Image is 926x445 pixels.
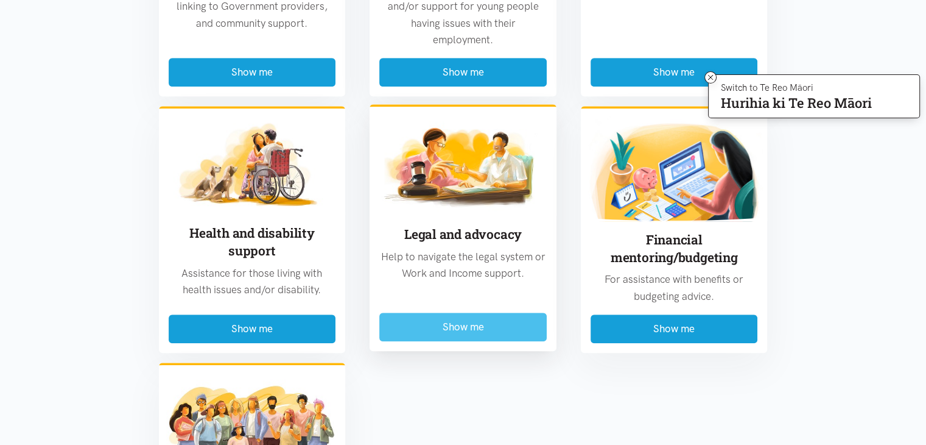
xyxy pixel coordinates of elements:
p: Hurihia ki Te Reo Māori [721,98,872,109]
h3: Health and disability support [169,224,336,260]
p: For assistance with benefits or budgeting advice. [591,271,758,304]
button: Show me [379,58,547,87]
button: Show me [379,313,547,341]
p: Help to navigate the legal system or Work and Income support. [379,249,547,282]
button: Show me [591,58,758,87]
h3: Legal and advocacy [379,226,547,243]
p: Assistance for those living with health issues and/or disability. [169,265,336,298]
button: Show me [169,58,336,87]
button: Show me [169,315,336,343]
p: Switch to Te Reo Māori [721,84,872,91]
button: Show me [591,315,758,343]
h3: Financial mentoring/budgeting [591,231,758,267]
